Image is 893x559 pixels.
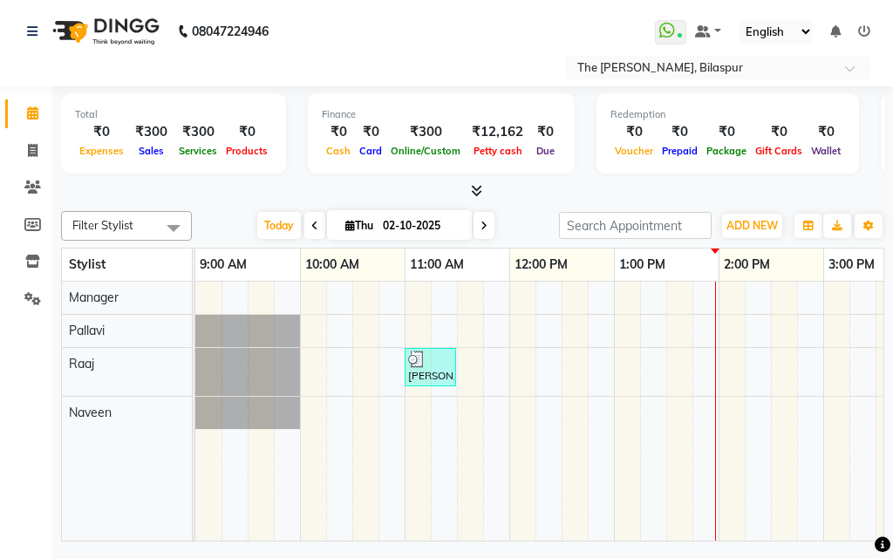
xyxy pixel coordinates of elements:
[75,145,128,157] span: Expenses
[658,145,702,157] span: Prepaid
[465,122,530,142] div: ₹12,162
[722,214,782,238] button: ADD NEW
[469,145,527,157] span: Petty cash
[807,122,845,142] div: ₹0
[702,122,751,142] div: ₹0
[378,213,465,239] input: 2025-10-02
[532,145,559,157] span: Due
[322,145,355,157] span: Cash
[69,356,94,372] span: Raaj
[702,145,751,157] span: Package
[128,122,174,142] div: ₹300
[807,145,845,157] span: Wallet
[72,218,133,232] span: Filter Stylist
[610,145,658,157] span: Voucher
[301,252,364,277] a: 10:00 AM
[195,252,251,277] a: 9:00 AM
[530,122,561,142] div: ₹0
[75,107,272,122] div: Total
[222,145,272,157] span: Products
[174,145,222,157] span: Services
[406,252,468,277] a: 11:00 AM
[75,122,128,142] div: ₹0
[386,145,465,157] span: Online/Custom
[257,212,301,239] span: Today
[510,252,572,277] a: 12:00 PM
[322,107,561,122] div: Finance
[174,122,222,142] div: ₹300
[386,122,465,142] div: ₹300
[69,256,106,272] span: Stylist
[192,7,269,56] b: 08047224946
[751,145,807,157] span: Gift Cards
[824,252,879,277] a: 3:00 PM
[610,107,845,122] div: Redemption
[658,122,702,142] div: ₹0
[559,212,712,239] input: Search Appointment
[406,351,454,384] div: [PERSON_NAME], TK01, 11:00 AM-11:30 AM, Hair Essentials - Men Haircut Senior stylist
[719,252,774,277] a: 2:00 PM
[134,145,168,157] span: Sales
[615,252,670,277] a: 1:00 PM
[322,122,355,142] div: ₹0
[355,122,386,142] div: ₹0
[69,290,119,305] span: Manager
[44,7,164,56] img: logo
[222,122,272,142] div: ₹0
[341,219,378,232] span: Thu
[726,219,778,232] span: ADD NEW
[610,122,658,142] div: ₹0
[355,145,386,157] span: Card
[69,405,112,420] span: Naveen
[751,122,807,142] div: ₹0
[69,323,105,338] span: Pallavi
